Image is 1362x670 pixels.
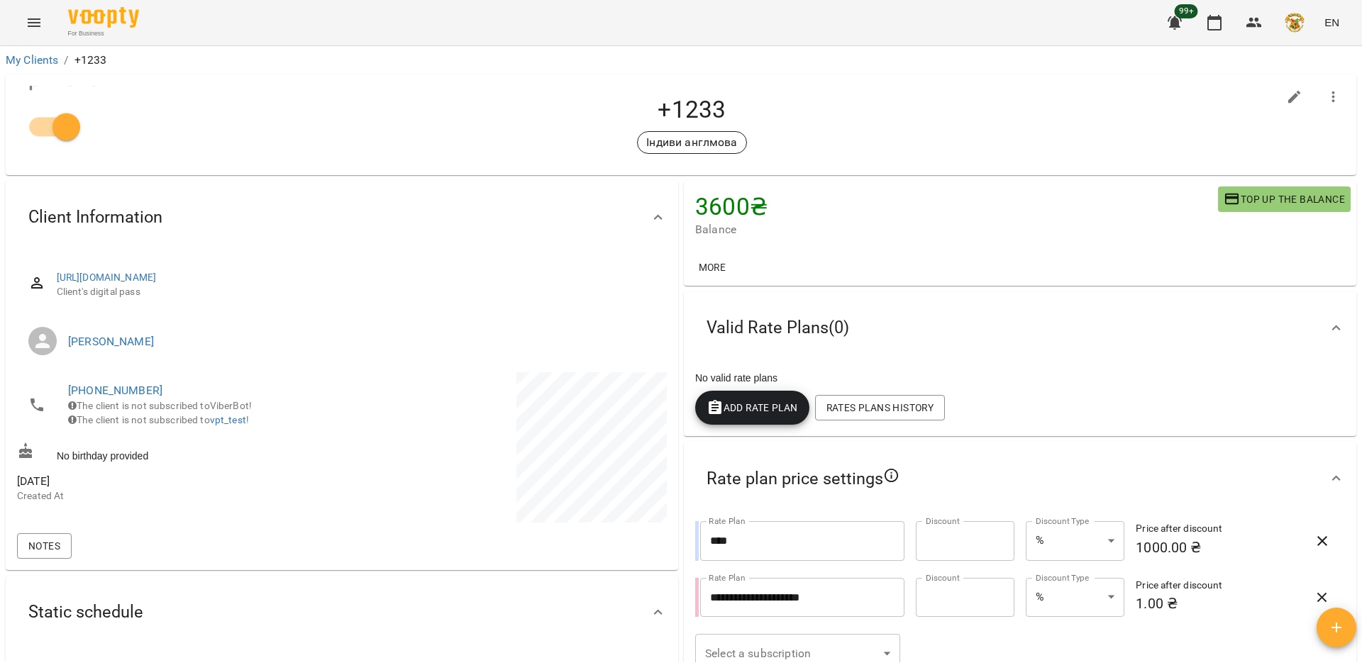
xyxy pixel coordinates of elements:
[637,131,746,154] div: Індиви англмова
[646,134,737,151] p: Індиви англмова
[684,291,1356,364] div: Valid Rate Plans(0)
[695,391,809,425] button: Add Rate plan
[28,206,162,228] span: Client Information
[6,181,678,254] div: Client Information
[883,467,900,484] svg: In case no one rate plan chooses, client will see all public rate plans
[692,368,1348,388] div: No valid rate plans
[1136,593,1290,615] h6: 1.00 ₴
[826,399,934,416] span: Rates Plans History
[1136,521,1290,537] h6: Price after discount
[28,537,60,554] span: Notes
[28,601,143,623] span: Static schedule
[57,272,157,283] a: [URL][DOMAIN_NAME]
[1136,537,1290,559] h6: 1000.00 ₴
[14,440,342,466] div: No birthday provided
[695,192,1218,221] h4: 3600 ₴
[68,384,162,397] a: [PHONE_NUMBER]
[17,86,95,164] img: 20c95d8859e49694181402d2ad4152d4.png
[64,52,68,69] li: /
[684,442,1356,515] div: Rate plan price settings
[1136,578,1290,593] h6: Price after discount
[6,53,58,67] a: My Clients
[707,399,798,416] span: Add Rate plan
[17,6,51,40] button: Menu
[1224,191,1345,208] span: Top up the balance
[695,221,1218,238] span: Balance
[6,576,678,649] div: Static schedule
[68,414,249,425] span: The client is not subscribed to !
[1175,4,1198,18] span: 99+
[17,533,72,559] button: Notes
[1026,521,1124,561] div: %
[210,414,246,425] a: vpt_test
[57,285,655,299] span: Client's digital pass
[68,29,139,38] span: For Business
[106,95,1278,124] h4: +1233
[17,489,339,503] p: Created At
[17,473,339,490] span: [DATE]
[1324,15,1339,30] span: EN
[707,467,900,490] span: Rate plan price settings
[1285,13,1305,33] img: e4fadf5fdc8e1f4c6887bfc6431a60f1.png
[1218,186,1351,212] button: Top up the balance
[707,317,849,339] span: Valid Rate Plans ( 0 )
[1319,9,1345,35] button: EN
[815,395,945,420] button: Rates Plans History
[690,255,735,280] button: More
[68,7,139,28] img: Voopty Logo
[6,52,1356,69] nav: breadcrumb
[74,52,107,69] p: +1233
[68,335,154,348] a: [PERSON_NAME]
[68,400,252,411] span: The client is not subscribed to ViberBot!
[1026,578,1124,618] div: %
[695,259,729,276] span: More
